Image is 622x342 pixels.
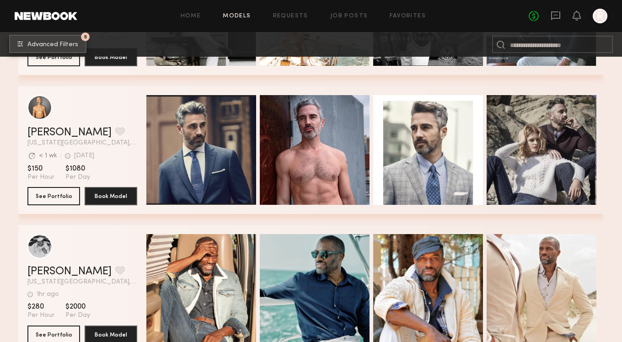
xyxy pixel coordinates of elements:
[39,153,57,159] div: < 1 wk
[27,42,78,48] span: Advanced Filters
[65,311,90,320] span: Per Day
[330,13,368,19] a: Job Posts
[27,48,80,66] button: See Portfolio
[74,153,94,159] div: [DATE]
[65,302,90,311] span: $2000
[273,13,308,19] a: Requests
[37,291,59,298] div: 1hr ago
[65,164,90,173] span: $1080
[27,279,137,285] span: [US_STATE][GEOGRAPHIC_DATA], [GEOGRAPHIC_DATA]
[27,266,112,277] a: [PERSON_NAME]
[181,13,201,19] a: Home
[390,13,426,19] a: Favorites
[593,9,607,23] a: R
[27,164,54,173] span: $150
[27,140,137,146] span: [US_STATE][GEOGRAPHIC_DATA], [GEOGRAPHIC_DATA]
[27,173,54,182] span: Per Hour
[85,48,137,66] button: Book Model
[85,187,137,205] button: Book Model
[9,35,86,53] button: 5Advanced Filters
[84,35,87,39] span: 5
[27,302,54,311] span: $280
[65,173,90,182] span: Per Day
[27,127,112,138] a: [PERSON_NAME]
[223,13,251,19] a: Models
[27,311,54,320] span: Per Hour
[27,187,80,205] button: See Portfolio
